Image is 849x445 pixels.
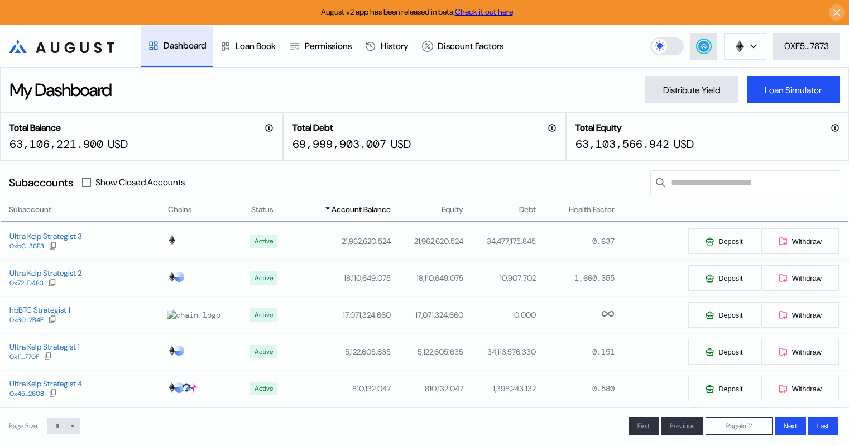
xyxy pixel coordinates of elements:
td: 0.000 [464,296,536,333]
label: Show Closed Accounts [95,176,185,188]
td: 17,071,324.660 [293,296,391,333]
button: 0XF5...7873 [773,33,840,60]
span: Debt [519,204,536,216]
div: Active [255,348,273,356]
button: Deposit [688,302,760,328]
button: Withdraw [761,228,840,255]
button: First [629,417,659,435]
button: Withdraw [761,375,840,402]
td: 5,122,605.635 [293,333,391,370]
button: Deposit [688,375,760,402]
div: 0XF5...7873 [784,40,829,52]
span: Withdraw [792,348,822,356]
span: Withdraw [792,274,822,283]
div: My Dashboard [9,78,111,102]
span: Chains [168,204,192,216]
div: Active [255,385,273,393]
img: chain logo [167,346,177,356]
span: Deposit [718,274,742,283]
span: Deposit [718,348,742,356]
span: Equity [442,204,463,216]
td: 34,477,175.845 [464,223,536,260]
td: 10,907.702 [464,260,536,296]
span: Last [817,422,829,430]
img: chain logo [174,382,184,393]
span: Deposit [718,385,742,393]
div: Ultra Kelp Strategist 4 [9,379,82,389]
div: Active [255,274,273,282]
img: chain logo [181,382,191,393]
td: 18,110,649.075 [391,260,464,296]
td: 5,122,605.635 [391,333,464,370]
img: chain logo [189,382,199,393]
button: Deposit [688,265,760,291]
td: 17,071,324.660 [391,296,464,333]
span: Previous [670,422,694,430]
td: 21,962,620.524 [391,223,464,260]
div: Active [255,237,273,245]
a: Discount Factors [415,26,510,67]
td: 810,132.047 [391,370,464,407]
div: Ultra Kelp Strategist 1 [9,342,80,352]
span: Next [784,422,797,430]
div: History [381,40,409,52]
a: Loan Book [213,26,282,67]
div: 63,103,566.942 [575,137,669,151]
button: Loan Simulator [747,76,840,103]
div: Discount Factors [438,40,503,52]
div: 0x72...D483 [9,279,44,287]
td: 21,962,620.524 [293,223,391,260]
div: 0x30...2B4E [9,316,44,324]
div: Ultra Kelp Strategist 2 [9,268,81,278]
td: 0.151 [536,333,616,370]
div: Page Size: [9,422,38,430]
span: Withdraw [792,237,822,246]
button: Last [808,417,838,435]
img: chain logo [174,272,184,282]
img: chain logo [167,235,177,245]
h2: Total Balance [9,122,61,133]
td: 0.637 [536,223,616,260]
div: Distribute Yield [663,84,720,96]
a: History [358,26,415,67]
td: 1,398,243.132 [464,370,536,407]
a: Dashboard [141,26,213,67]
button: Withdraw [761,302,840,328]
div: hbBTC Strategist 1 [9,305,70,315]
button: Deposit [688,338,760,365]
span: Deposit [718,237,742,246]
span: First [637,422,650,430]
div: Loan Book [236,40,276,52]
div: Dashboard [164,40,207,51]
img: chain logo [167,382,177,393]
a: Permissions [282,26,358,67]
div: 0x1f...770F [9,353,39,361]
img: chain logo [167,310,220,320]
td: 0.580 [536,370,616,407]
span: Withdraw [792,385,822,393]
div: 0x45...2608 [9,390,44,398]
div: Active [255,311,273,319]
span: Withdraw [792,311,822,319]
a: Check it out here [455,7,513,17]
span: Deposit [718,311,742,319]
div: 69,999,903.007 [292,137,386,151]
button: Withdraw [761,338,840,365]
div: Permissions [305,40,352,52]
td: 810,132.047 [293,370,391,407]
div: Ultra Kelp Strategist 3 [9,231,82,241]
td: 1,660.355 [536,260,616,296]
h2: Total Debt [292,122,333,133]
span: Subaccount [9,204,51,216]
img: chain logo [733,40,746,52]
span: Status [251,204,274,216]
td: 34,113,576.330 [464,333,536,370]
button: chain logo [724,33,766,60]
button: Next [775,417,806,435]
div: 63,106,221.900 [9,137,103,151]
img: chain logo [174,346,184,356]
td: 18,110,649.075 [293,260,391,296]
button: Withdraw [761,265,840,291]
span: Page 1 of 2 [726,422,752,430]
button: Distribute Yield [645,76,738,103]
